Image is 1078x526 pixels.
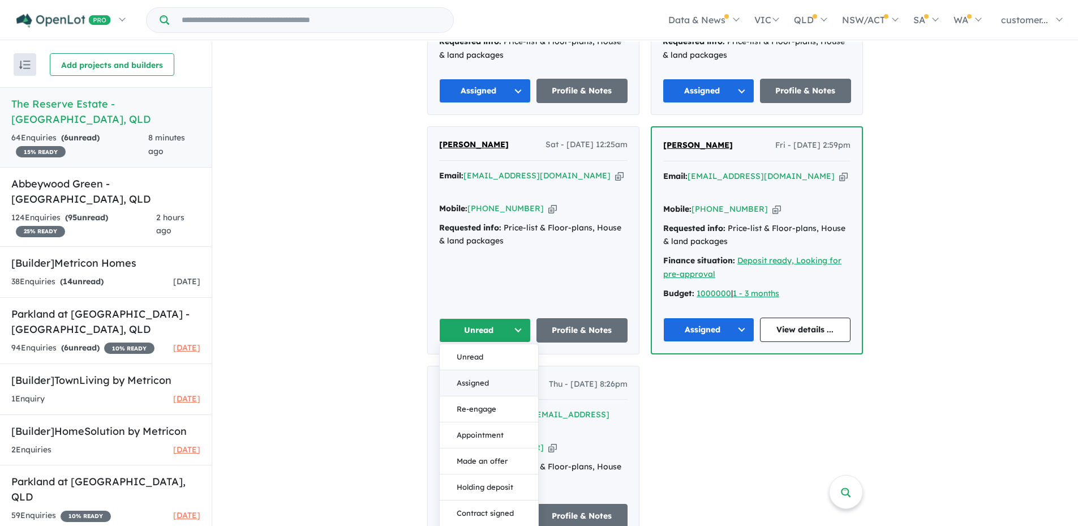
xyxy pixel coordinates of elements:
span: 95 [68,212,77,223]
div: 1 Enquir y [11,392,45,406]
strong: Requested info: [439,36,501,46]
a: [PHONE_NUMBER] [692,204,768,214]
div: 2 Enquir ies [11,443,51,457]
a: Profile & Notes [536,318,628,343]
a: [EMAIL_ADDRESS][DOMAIN_NAME] [688,171,835,181]
a: Profile & Notes [760,79,852,103]
strong: ( unread) [65,212,108,223]
span: [PERSON_NAME] [439,139,509,149]
strong: Requested info: [663,223,725,233]
span: [DATE] [173,444,200,455]
span: 10 % READY [104,343,154,354]
button: Copy [839,170,848,182]
h5: Parkland at [GEOGRAPHIC_DATA] - [GEOGRAPHIC_DATA] , QLD [11,306,200,337]
div: 59 Enquir ies [11,509,111,523]
strong: ( unread) [60,276,104,286]
div: | [663,287,851,301]
span: 10 % READY [61,511,111,522]
span: [PERSON_NAME] [663,140,733,150]
span: 15 % READY [16,146,66,157]
strong: Finance situation: [663,255,735,266]
span: [DATE] [173,343,200,353]
h5: Abbeywood Green - [GEOGRAPHIC_DATA] , QLD [11,176,200,207]
button: Assigned [663,318,754,342]
a: 1000000 [697,288,731,298]
input: Try estate name, suburb, builder or developer [171,8,451,32]
a: [EMAIL_ADDRESS][DOMAIN_NAME] [463,170,611,181]
button: Copy [615,170,624,182]
button: Copy [772,203,781,215]
div: 124 Enquir ies [11,211,156,238]
button: Unread [440,344,538,370]
button: Assigned [440,370,538,396]
a: 1 - 3 months [733,288,779,298]
strong: Requested info: [439,223,501,233]
span: 8 minutes ago [148,132,185,156]
strong: Mobile: [439,203,467,213]
span: [DATE] [173,276,200,286]
strong: Mobile: [663,204,692,214]
strong: Requested info: [663,36,725,46]
div: Price-list & Floor-plans, House & land packages [439,35,628,62]
button: Add projects and builders [50,53,174,76]
span: Thu - [DATE] 8:26pm [549,378,628,391]
button: Assigned [439,79,531,103]
button: Assigned [663,79,754,103]
span: Sat - [DATE] 12:25am [546,138,628,152]
span: Fri - [DATE] 2:59pm [775,139,851,152]
a: Deposit ready, Looking for pre-approval [663,255,841,279]
button: Re-engage [440,396,538,422]
span: 2 hours ago [156,212,184,236]
span: [DATE] [173,510,200,520]
div: Price-list & Floor-plans, House & land packages [663,222,851,249]
a: [PERSON_NAME] [439,138,509,152]
a: View details ... [760,318,851,342]
span: 14 [63,276,72,286]
button: Holding deposit [440,474,538,501]
h5: [Builder] Metricon Homes [11,255,200,271]
div: Price-list & Floor-plans, House & land packages [663,35,851,62]
button: Appointment [440,422,538,448]
h5: [Builder] TownLiving by Metricon [11,373,200,388]
div: 64 Enquir ies [11,131,148,159]
img: Openlot PRO Logo White [16,14,111,28]
h5: The Reserve Estate - [GEOGRAPHIC_DATA] , QLD [11,96,200,127]
button: Copy [548,442,557,454]
span: 6 [64,343,68,353]
strong: Budget: [663,288,694,298]
strong: ( unread) [61,343,100,353]
button: Made an offer [440,448,538,474]
strong: ( unread) [61,132,100,143]
span: 6 [64,132,68,143]
a: [PHONE_NUMBER] [467,203,544,213]
strong: Email: [439,170,463,181]
span: customer... [1001,14,1048,25]
strong: Email: [663,171,688,181]
a: Profile & Notes [536,79,628,103]
h5: Parkland at [GEOGRAPHIC_DATA] , QLD [11,474,200,504]
h5: [Builder] HomeSolution by Metricon [11,424,200,439]
span: [DATE] [173,394,200,404]
button: Copy [548,203,557,215]
div: 38 Enquir ies [11,275,104,289]
img: sort.svg [19,61,31,69]
button: Unread [439,318,531,343]
span: 25 % READY [16,226,65,237]
a: [PERSON_NAME] [663,139,733,152]
div: 94 Enquir ies [11,341,154,355]
div: Price-list & Floor-plans, House & land packages [439,221,628,249]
